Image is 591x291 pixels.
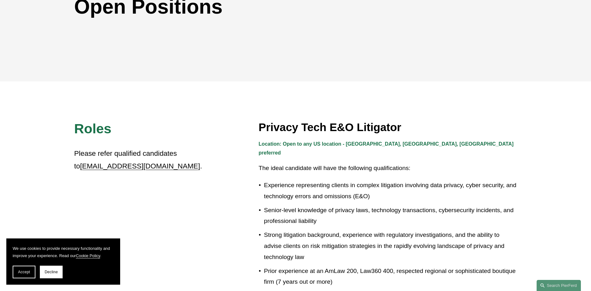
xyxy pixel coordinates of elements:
[264,266,517,288] p: Prior experience at an AmLaw 200, Law360 400, respected regional or sophisticated boutique firm (...
[18,270,30,274] span: Accept
[537,280,581,291] a: Search this site
[13,245,114,259] p: We use cookies to provide necessary functionality and improve your experience. Read our .
[264,180,517,202] p: Experience representing clients in complex litigation involving data privacy, cyber security, and...
[80,162,200,170] a: [EMAIL_ADDRESS][DOMAIN_NAME]
[13,266,35,278] button: Accept
[264,230,517,263] p: Strong litigation background, experience with regulatory investigations, and the ability to advis...
[45,270,58,274] span: Decline
[40,266,63,278] button: Decline
[6,238,120,285] section: Cookie banner
[76,253,100,258] a: Cookie Policy
[74,147,203,173] p: Please refer qualified candidates to .
[259,141,515,156] strong: Location: Open to any US location - [GEOGRAPHIC_DATA], [GEOGRAPHIC_DATA], [GEOGRAPHIC_DATA] prefe...
[74,121,112,136] span: Roles
[264,205,517,227] p: Senior-level knowledge of privacy laws, technology transactions, cybersecurity incidents, and pro...
[259,120,517,134] h3: Privacy Tech E&O Litigator
[259,163,517,174] p: The ideal candidate will have the following qualifications:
